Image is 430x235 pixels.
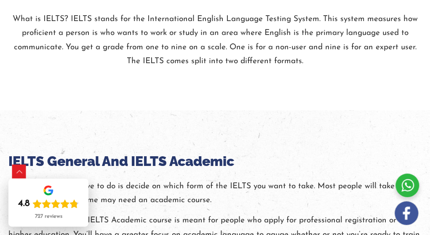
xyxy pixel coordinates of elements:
div: Rating: 4.8 out of 5 [18,198,79,210]
p: What is IELTS? IELTS stands for the International English Language Testing System. This system me... [8,12,422,68]
h3: IELTS General And IELTS Academic [8,152,422,170]
img: white-facebook.png [395,201,418,225]
p: The first thing you have to do is decide on which form of the IELTS you want to take. Most people... [8,179,422,208]
div: 727 reviews [35,213,62,220]
div: 4.8 [18,198,30,210]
